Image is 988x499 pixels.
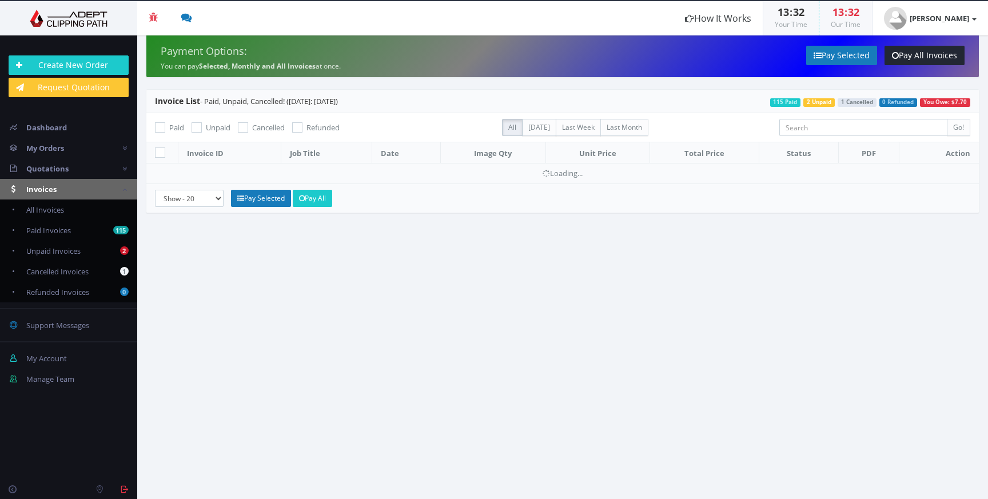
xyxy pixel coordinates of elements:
[169,122,184,133] span: Paid
[873,1,988,35] a: [PERSON_NAME]
[947,119,970,136] input: Go!
[120,246,129,255] b: 2
[252,122,285,133] span: Cancelled
[831,19,860,29] small: Our Time
[155,95,200,106] span: Invoice List
[650,142,759,163] th: Total Price
[910,13,969,23] strong: [PERSON_NAME]
[26,163,69,174] span: Quotations
[26,122,67,133] span: Dashboard
[26,287,89,297] span: Refunded Invoices
[600,119,648,136] label: Last Month
[838,98,877,107] span: 1 Cancelled
[26,143,64,153] span: My Orders
[779,119,947,136] input: Search
[832,5,844,19] span: 13
[26,246,81,256] span: Unpaid Invoices
[440,142,545,163] th: Image Qty
[9,78,129,97] a: Request Quotation
[899,142,979,163] th: Action
[885,46,965,65] a: Pay All Invoices
[26,374,74,384] span: Manage Team
[9,10,129,27] img: Adept Graphics
[155,96,338,106] span: - Paid, Unpaid, Cancelled! ([DATE]: [DATE])
[789,5,793,19] span: :
[775,19,807,29] small: Your Time
[306,122,340,133] span: Refunded
[545,142,650,163] th: Unit Price
[793,5,804,19] span: 32
[146,163,979,183] td: Loading...
[803,98,835,107] span: 2 Unpaid
[844,5,848,19] span: :
[372,142,440,163] th: Date
[206,122,230,133] span: Unpaid
[281,142,372,163] th: Job Title
[113,226,129,234] b: 115
[838,142,899,163] th: PDF
[778,5,789,19] span: 13
[884,7,907,30] img: user_default.jpg
[674,1,763,35] a: How It Works
[120,267,129,276] b: 1
[879,98,918,107] span: 0 Refunded
[759,142,838,163] th: Status
[231,190,291,207] a: Pay Selected
[522,119,556,136] label: [DATE]
[920,98,970,107] span: You Owe: $7.70
[161,46,554,57] h4: Payment Options:
[26,266,89,277] span: Cancelled Invoices
[502,119,523,136] label: All
[293,190,332,207] a: Pay All
[178,142,281,163] th: Invoice ID
[26,353,67,364] span: My Account
[9,55,129,75] a: Create New Order
[556,119,601,136] label: Last Week
[26,225,71,235] span: Paid Invoices
[26,184,57,194] span: Invoices
[26,320,89,330] span: Support Messages
[199,61,316,71] strong: Selected, Monthly and All Invoices
[806,46,877,65] a: Pay Selected
[26,205,64,215] span: All Invoices
[770,98,801,107] span: 115 Paid
[161,61,341,71] small: You can pay at once.
[120,288,129,296] b: 0
[848,5,859,19] span: 32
